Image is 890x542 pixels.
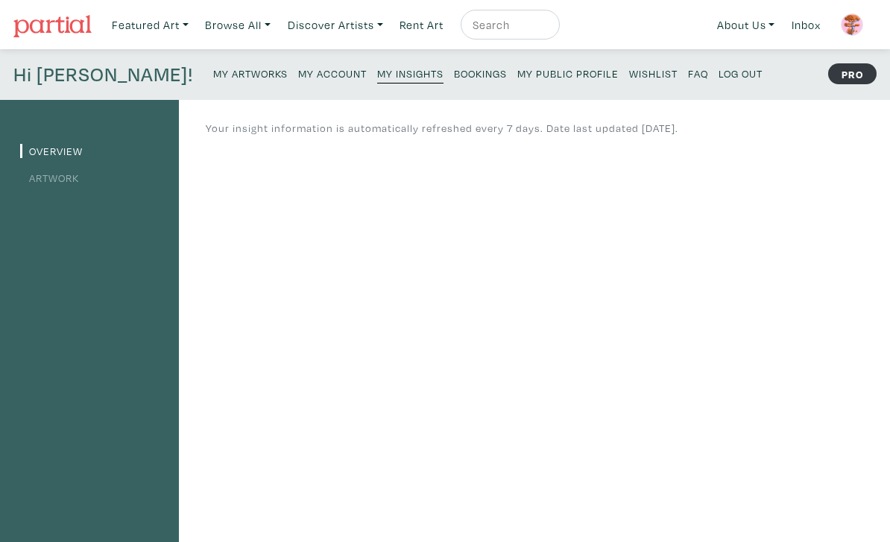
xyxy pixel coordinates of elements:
[105,10,195,40] a: Featured Art
[393,10,450,40] a: Rent Art
[377,66,444,81] small: My Insights
[281,10,390,40] a: Discover Artists
[298,66,367,81] small: My Account
[719,63,763,83] a: Log Out
[13,63,193,86] h4: Hi [PERSON_NAME]!
[517,66,619,81] small: My Public Profile
[213,63,288,83] a: My Artworks
[471,16,546,34] input: Search
[454,63,507,83] a: Bookings
[828,63,877,84] strong: PRO
[206,120,678,136] p: Your insight information is automatically refreshed every 7 days. Date last updated [DATE].
[688,66,708,81] small: FAQ
[629,63,678,83] a: Wishlist
[454,66,507,81] small: Bookings
[20,171,79,185] a: Artwork
[198,10,277,40] a: Browse All
[841,13,863,36] img: phpThumb.php
[785,10,827,40] a: Inbox
[377,63,444,83] a: My Insights
[719,66,763,81] small: Log Out
[298,63,367,83] a: My Account
[213,66,288,81] small: My Artworks
[688,63,708,83] a: FAQ
[710,10,782,40] a: About Us
[629,66,678,81] small: Wishlist
[20,144,83,158] a: Overview
[517,63,619,83] a: My Public Profile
